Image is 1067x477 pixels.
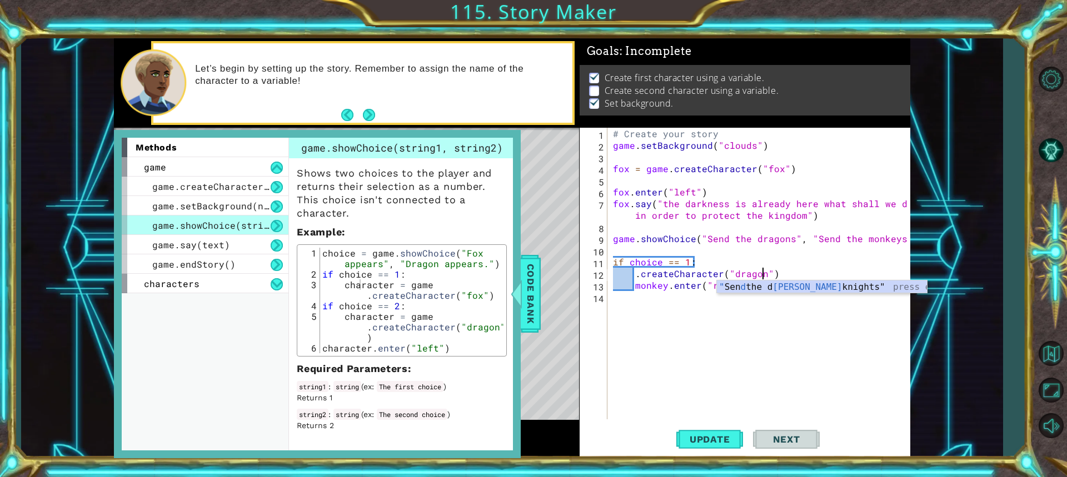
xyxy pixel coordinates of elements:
button: AI Hint [1035,134,1067,167]
div: 5 [300,311,320,343]
span: characters [144,278,200,289]
button: Back [341,109,363,121]
span: : [328,382,333,391]
div: ( ) [297,409,507,431]
code: string [333,409,361,420]
div: ( ) [297,381,507,403]
div: 1 [300,248,320,269]
div: 6 [582,188,607,199]
span: game.endStory() [152,258,236,270]
span: Update [679,434,741,445]
div: 4 [582,164,607,176]
span: : Incomplete [620,44,691,58]
div: 2 [582,141,607,153]
span: game.showChoice(string1, string2) [301,141,503,154]
div: 7 [582,199,607,223]
div: 4 [300,300,320,311]
span: Next [762,434,811,445]
button: Next [753,423,820,455]
button: Level Options [1035,63,1067,96]
div: methods [122,138,288,157]
p: Let’s begin by setting up the story. Remember to assign the name of the character to a variable! [195,63,565,87]
span: Goals [587,44,692,58]
span: : [372,382,377,391]
div: 12 [582,269,607,281]
code: string2 [297,409,328,420]
code: string [333,381,361,392]
p: Returns 2 [297,420,507,431]
div: 2 [300,269,320,279]
code: string1 [297,381,328,392]
span: : [408,363,411,374]
span: game.createCharacter(name) [152,180,297,192]
span: : [328,410,333,419]
img: Check mark for checkbox [589,72,600,81]
button: Update [676,423,743,455]
span: ex [363,382,372,391]
div: game.showChoice(string1, string2) [289,138,515,158]
button: Next [362,108,375,121]
p: Create first character using a variable. [605,72,765,84]
span: game.showChoice(string1, string2) [152,219,336,231]
div: 5 [582,176,607,188]
span: game.say(text) [152,239,230,250]
button: Back to Map [1035,337,1067,369]
img: Check mark for checkbox [589,97,600,106]
button: Mute [1035,409,1067,441]
span: : [372,410,377,419]
span: ex [363,410,372,419]
div: 3 [300,279,320,300]
p: Create second character using a variable. [605,84,779,97]
div: 6 [300,343,320,353]
a: Back to Map [1035,335,1067,372]
span: Required Parameters [297,363,408,374]
button: Maximize Browser [1035,374,1067,406]
p: Shows two choices to the player and returns their selection as a number. This choice isn't connec... [297,167,507,220]
div: 3 [582,153,607,164]
div: 14 [582,293,607,304]
p: Returns 1 [297,392,507,403]
span: methods [136,142,177,153]
div: 9 [582,234,607,246]
div: 11 [582,258,607,269]
div: 13 [582,281,607,293]
span: game.setBackground(name) [152,200,286,212]
span: Example [297,226,342,238]
code: The second choice [377,409,447,420]
code: The first choice [377,381,443,392]
span: Code Bank [522,260,540,328]
span: game [144,161,166,173]
div: 8 [582,223,607,234]
div: 10 [582,246,607,258]
strong: : [297,226,345,238]
div: 1 [582,129,607,141]
p: Set background. [605,97,674,109]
